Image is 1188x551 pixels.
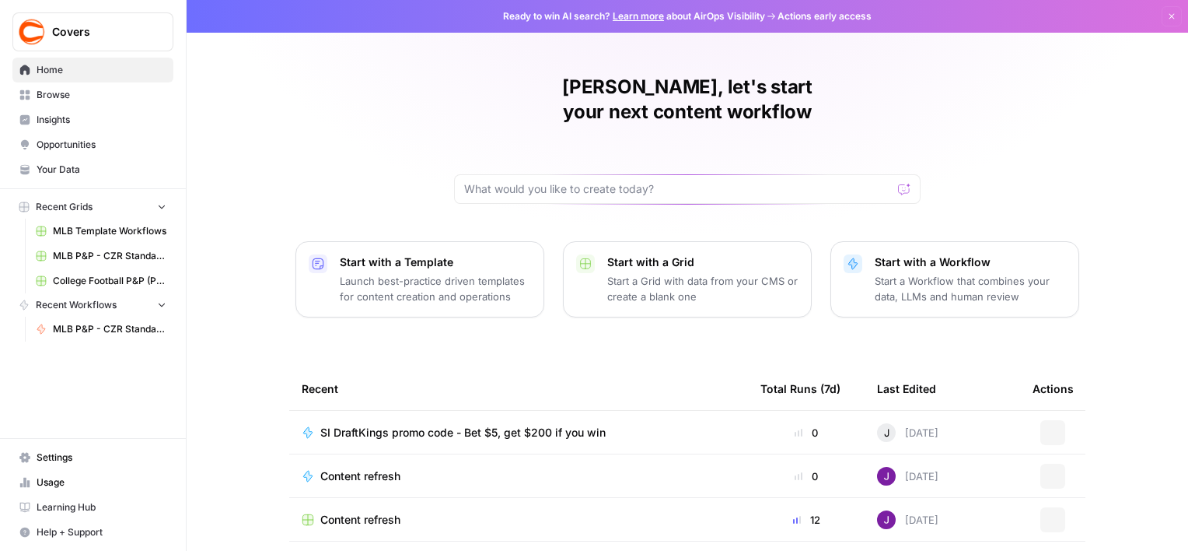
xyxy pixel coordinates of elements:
a: MLB P&P - CZR Standard (Production) Grid [29,244,173,268]
span: SI DraftKings promo code - Bet $5, get $200 if you win [320,425,606,440]
span: MLB P&P - CZR Standard (Production) [53,322,166,336]
span: Settings [37,451,166,465]
span: MLB Template Workflows [53,224,166,238]
a: Content refresh [302,512,736,528]
div: 0 [760,469,852,484]
div: Recent [302,367,736,410]
img: nj1ssy6o3lyd6ijko0eoja4aphzn [877,511,896,529]
p: Start with a Grid [607,254,798,270]
button: Start with a GridStart a Grid with data from your CMS or create a blank one [563,241,812,318]
span: J [884,425,889,440]
a: Opportunities [12,132,173,157]
a: Browse [12,82,173,107]
p: Start a Workflow that combines your data, LLMs and human review [875,273,1066,304]
a: Insights [12,107,173,132]
p: Launch best-practice driven templates for content creation and operations [340,273,531,304]
button: Start with a TemplateLaunch best-practice driven templates for content creation and operations [295,241,544,318]
p: Start with a Template [340,254,531,270]
span: MLB P&P - CZR Standard (Production) Grid [53,249,166,263]
a: College Football P&P (Production) Grid [29,268,173,293]
img: nj1ssy6o3lyd6ijko0eoja4aphzn [877,467,896,486]
div: Actions [1033,367,1074,410]
span: Your Data [37,163,166,177]
span: Learning Hub [37,500,166,514]
div: [DATE] [877,423,938,442]
h1: [PERSON_NAME], let's start your next content workflow [454,75,921,125]
button: Start with a WorkflowStart a Workflow that combines your data, LLMs and human review [830,241,1079,318]
a: Learn more [613,10,664,22]
a: SI DraftKings promo code - Bet $5, get $200 if you win [302,425,736,440]
a: MLB Template Workflows [29,219,173,244]
span: Ready to win AI search? about AirOps Visibility [503,9,765,23]
a: Content refresh [302,469,736,484]
span: Insights [37,113,166,127]
img: Covers Logo [18,18,46,46]
a: Settings [12,445,173,470]
span: Recent Workflows [36,298,117,312]
div: Last Edited [877,367,936,410]
p: Start with a Workflow [875,254,1066,270]
a: Learning Hub [12,495,173,520]
button: Recent Grids [12,195,173,219]
span: Content refresh [320,512,400,528]
div: 12 [760,512,852,528]
span: Actions early access [777,9,872,23]
button: Recent Workflows [12,293,173,317]
a: Usage [12,470,173,495]
div: 0 [760,425,852,440]
a: Your Data [12,157,173,182]
p: Start a Grid with data from your CMS or create a blank one [607,273,798,304]
span: Content refresh [320,469,400,484]
div: Total Runs (7d) [760,367,840,410]
span: Help + Support [37,525,166,539]
input: What would you like to create today? [464,181,892,197]
span: Home [37,63,166,77]
span: Recent Grids [36,200,93,214]
div: [DATE] [877,511,938,529]
span: Browse [37,88,166,102]
span: Usage [37,476,166,490]
span: College Football P&P (Production) Grid [53,274,166,288]
button: Workspace: Covers [12,12,173,51]
span: Opportunities [37,138,166,152]
div: [DATE] [877,467,938,486]
button: Help + Support [12,520,173,545]
a: Home [12,58,173,82]
a: MLB P&P - CZR Standard (Production) [29,317,173,342]
span: Covers [52,24,146,40]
